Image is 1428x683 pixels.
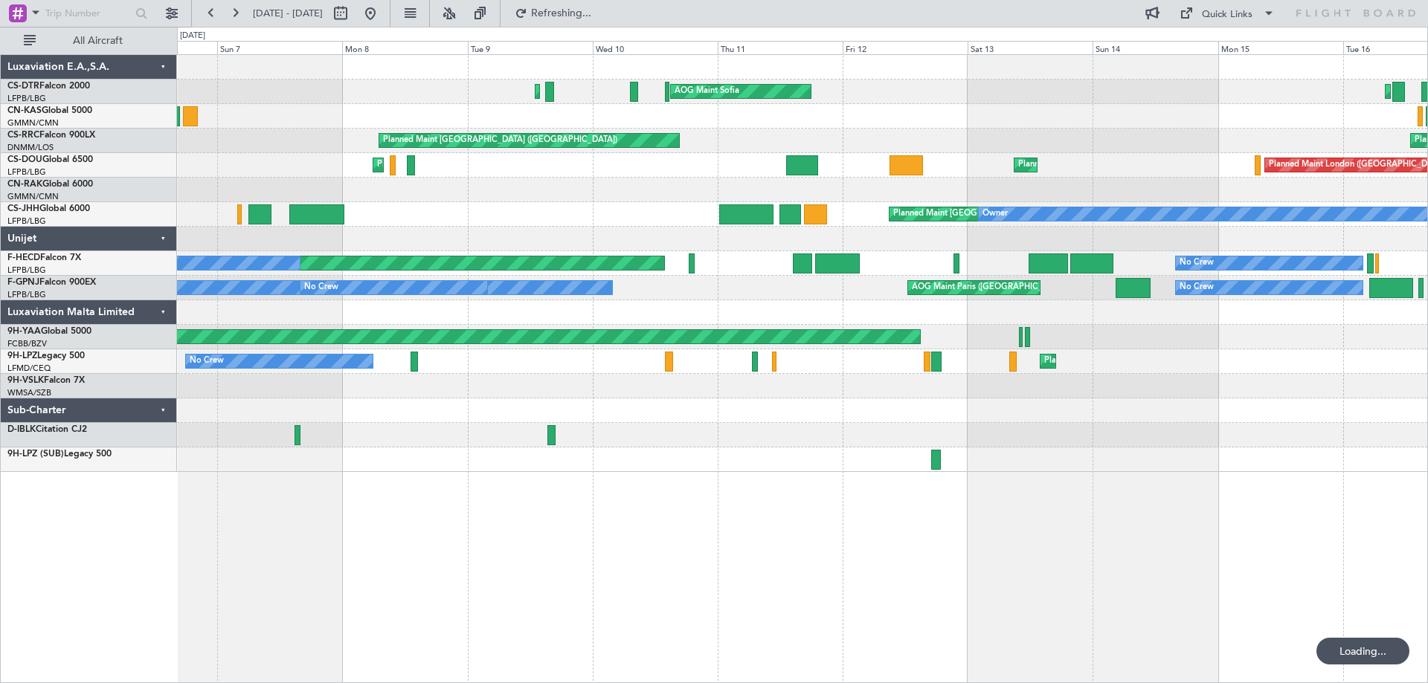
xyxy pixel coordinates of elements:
[190,350,224,372] div: No Crew
[593,41,718,54] div: Wed 10
[7,216,46,227] a: LFPB/LBG
[7,253,81,262] a: F-HECDFalcon 7X
[7,131,95,140] a: CS-RRCFalcon 900LX
[7,363,51,374] a: LFMD/CEQ
[217,41,342,54] div: Sun 7
[7,352,85,360] a: 9H-LPZLegacy 500
[1180,252,1214,274] div: No Crew
[982,203,1008,225] div: Owner
[718,41,843,54] div: Thu 11
[45,2,131,25] input: Trip Number
[530,8,593,19] span: Refreshing...
[893,203,1128,225] div: Planned Maint [GEOGRAPHIC_DATA] ([GEOGRAPHIC_DATA])
[7,204,90,213] a: CS-JHHGlobal 6000
[7,180,93,189] a: CN-RAKGlobal 6000
[1218,41,1343,54] div: Mon 15
[7,376,44,385] span: 9H-VSLK
[675,80,739,103] div: AOG Maint Sofia
[1180,276,1214,299] div: No Crew
[377,154,611,176] div: Planned Maint [GEOGRAPHIC_DATA] ([GEOGRAPHIC_DATA])
[7,327,91,336] a: 9H-YAAGlobal 5000
[7,327,41,336] span: 9H-YAA
[968,41,1093,54] div: Sat 13
[7,278,39,287] span: F-GPNJ
[1172,1,1282,25] button: Quick Links
[253,7,323,20] span: [DATE] - [DATE]
[7,142,54,153] a: DNMM/LOS
[7,106,42,115] span: CN-KAS
[1044,350,1220,372] div: Planned Maint Cannes ([GEOGRAPHIC_DATA])
[843,41,968,54] div: Fri 12
[7,450,112,459] a: 9H-LPZ (SUB)Legacy 500
[539,80,712,103] div: Planned Maint Mugla ([GEOGRAPHIC_DATA])
[7,289,46,300] a: LFPB/LBG
[7,166,46,178] a: LFPB/LBG
[7,278,96,287] a: F-GPNJFalcon 900EX
[304,276,338,299] div: No Crew
[468,41,593,54] div: Tue 9
[912,276,1068,299] div: AOG Maint Paris ([GEOGRAPHIC_DATA])
[7,155,93,164] a: CS-DOUGlobal 6500
[7,376,85,385] a: 9H-VSLKFalcon 7X
[1316,638,1409,664] div: Loading...
[508,1,597,25] button: Refreshing...
[7,155,42,164] span: CS-DOU
[7,82,39,91] span: CS-DTR
[7,82,90,91] a: CS-DTRFalcon 2000
[180,30,205,42] div: [DATE]
[7,204,39,213] span: CS-JHH
[7,117,59,129] a: GMMN/CMN
[7,106,92,115] a: CN-KASGlobal 5000
[7,338,47,349] a: FCBB/BZV
[7,131,39,140] span: CS-RRC
[7,253,40,262] span: F-HECD
[16,29,161,53] button: All Aircraft
[7,425,36,434] span: D-IBLK
[7,387,51,398] a: WMSA/SZB
[7,93,46,104] a: LFPB/LBG
[7,450,64,459] span: 9H-LPZ (SUB)
[7,425,87,434] a: D-IBLKCitation CJ2
[342,41,467,54] div: Mon 8
[7,191,59,202] a: GMMN/CMN
[383,129,617,152] div: Planned Maint [GEOGRAPHIC_DATA] ([GEOGRAPHIC_DATA])
[1018,154,1252,176] div: Planned Maint [GEOGRAPHIC_DATA] ([GEOGRAPHIC_DATA])
[7,265,46,276] a: LFPB/LBG
[39,36,157,46] span: All Aircraft
[7,352,37,360] span: 9H-LPZ
[1202,7,1252,22] div: Quick Links
[7,180,42,189] span: CN-RAK
[1093,41,1218,54] div: Sun 14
